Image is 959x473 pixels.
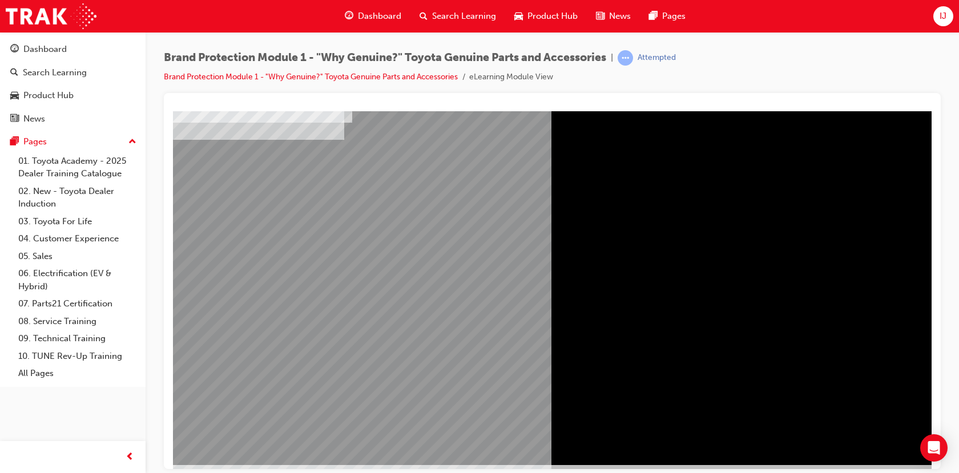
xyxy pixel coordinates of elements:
span: | [611,51,613,64]
a: 10. TUNE Rev-Up Training [14,347,141,365]
span: search-icon [10,68,18,78]
span: News [609,10,631,23]
a: 01. Toyota Academy - 2025 Dealer Training Catalogue [14,152,141,183]
a: 06. Electrification (EV & Hybrid) [14,265,141,295]
a: 04. Customer Experience [14,230,141,248]
span: pages-icon [649,9,658,23]
a: Dashboard [5,39,141,60]
span: learningRecordVerb_ATTEMPT-icon [618,50,633,66]
span: IJ [940,10,946,23]
span: news-icon [596,9,605,23]
div: Search Learning [23,66,87,79]
div: Pages [23,135,47,148]
span: prev-icon [126,450,134,464]
span: Dashboard [358,10,401,23]
a: Product Hub [5,85,141,106]
a: news-iconNews [587,5,640,28]
a: News [5,108,141,130]
img: Trak [6,3,96,29]
span: search-icon [420,9,428,23]
div: Product Hub [23,89,74,102]
span: Search Learning [432,10,496,23]
a: search-iconSearch Learning [410,5,505,28]
span: Product Hub [527,10,578,23]
a: pages-iconPages [640,5,695,28]
a: 05. Sales [14,248,141,265]
div: Attempted [638,52,676,63]
span: Pages [662,10,686,23]
div: Open Intercom Messenger [920,434,948,462]
span: pages-icon [10,137,19,147]
div: News [23,112,45,126]
button: Pages [5,131,141,152]
a: 08. Service Training [14,313,141,330]
span: news-icon [10,114,19,124]
span: up-icon [128,135,136,149]
li: eLearning Module View [469,71,553,84]
span: car-icon [10,91,19,101]
a: Brand Protection Module 1 - "Why Genuine?" Toyota Genuine Parts and Accessories [164,72,458,82]
a: guage-iconDashboard [336,5,410,28]
a: 09. Technical Training [14,330,141,347]
button: DashboardSearch LearningProduct HubNews [5,37,141,131]
a: All Pages [14,365,141,382]
a: Search Learning [5,62,141,83]
button: IJ [933,6,953,26]
a: car-iconProduct Hub [505,5,587,28]
span: Brand Protection Module 1 - "Why Genuine?" Toyota Genuine Parts and Accessories [164,51,606,64]
a: 07. Parts21 Certification [14,295,141,313]
span: guage-icon [345,9,353,23]
span: guage-icon [10,45,19,55]
div: Dashboard [23,43,67,56]
a: 02. New - Toyota Dealer Induction [14,183,141,213]
a: 03. Toyota For Life [14,213,141,231]
span: car-icon [514,9,523,23]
